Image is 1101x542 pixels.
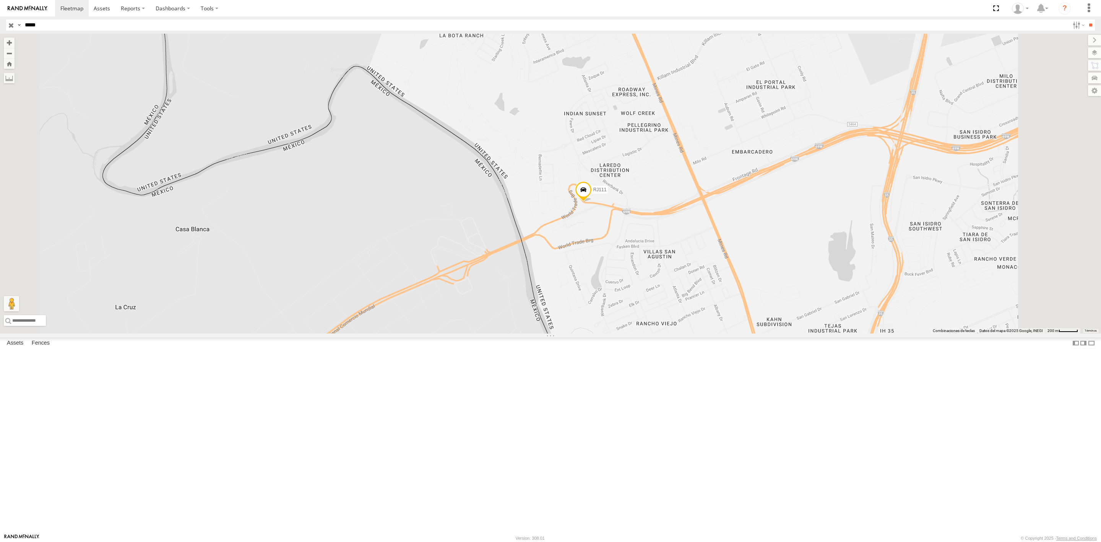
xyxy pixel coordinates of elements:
button: Combinaciones de teclas [933,328,975,334]
button: Escala del mapa: 200 m por 47 píxeles [1045,328,1080,334]
button: Zoom Home [4,59,15,69]
button: Arrastra al hombrecito al mapa para abrir Street View [4,296,19,311]
label: Dock Summary Table to the Right [1080,337,1087,348]
span: RJ111 [593,187,607,192]
div: Version: 308.01 [516,536,545,540]
label: Dock Summary Table to the Left [1072,337,1080,348]
label: Fences [28,338,54,348]
label: Measure [4,73,15,83]
label: Hide Summary Table [1088,337,1095,348]
label: Assets [3,338,27,348]
label: Search Filter Options [1070,20,1086,31]
img: rand-logo.svg [8,6,47,11]
span: Datos del mapa ©2025 Google, INEGI [979,329,1043,333]
label: Search Query [16,20,22,31]
a: Visit our Website [4,534,39,542]
span: 200 m [1047,329,1059,333]
a: Términos (se abre en una nueva pestaña) [1085,329,1097,332]
label: Map Settings [1088,85,1101,96]
button: Zoom in [4,37,15,48]
button: Zoom out [4,48,15,59]
i: ? [1059,2,1071,15]
a: Terms and Conditions [1056,536,1097,540]
div: Josue Jimenez [1009,3,1031,14]
div: © Copyright 2025 - [1021,536,1097,540]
